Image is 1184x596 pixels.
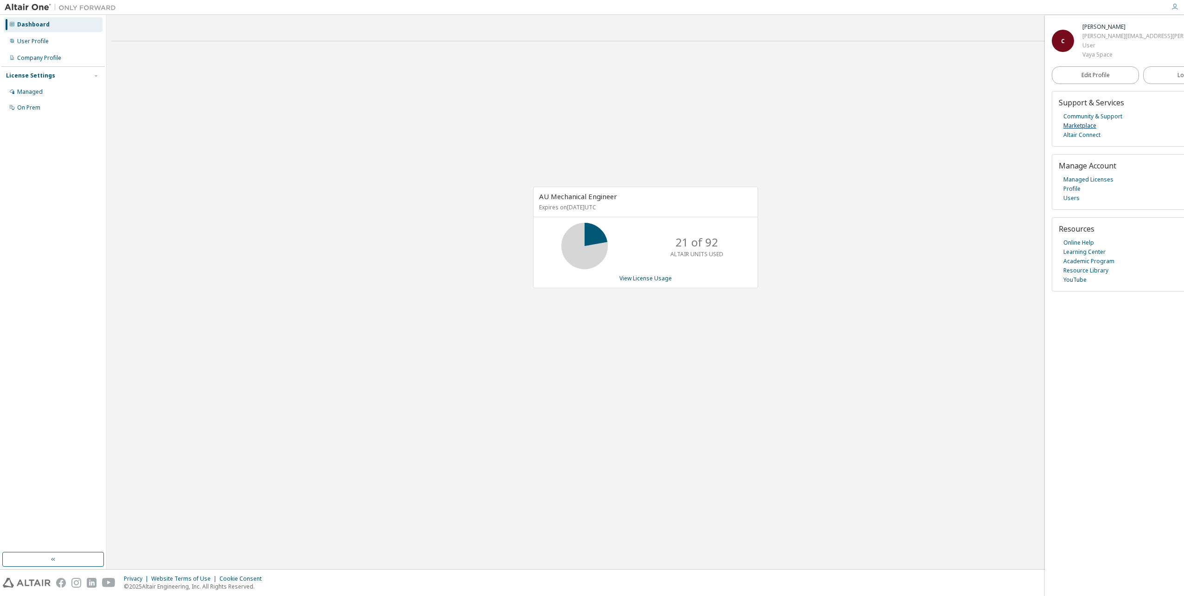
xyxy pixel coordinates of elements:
[1063,112,1122,121] a: Community & Support
[1052,66,1139,84] a: Edit Profile
[151,575,219,583] div: Website Terms of Use
[17,88,43,96] div: Managed
[71,578,81,588] img: instagram.svg
[1081,71,1110,79] span: Edit Profile
[5,3,121,12] img: Altair One
[539,192,617,201] span: AU Mechanical Engineer
[1063,257,1114,266] a: Academic Program
[670,250,723,258] p: ALTAIR UNITS USED
[1059,97,1124,108] span: Support & Services
[1063,130,1100,140] a: Altair Connect
[1059,161,1116,171] span: Manage Account
[56,578,66,588] img: facebook.svg
[539,203,750,211] p: Expires on [DATE] UTC
[87,578,97,588] img: linkedin.svg
[17,104,40,111] div: On Prem
[3,578,51,588] img: altair_logo.svg
[124,583,267,590] p: © 2025 Altair Engineering, Inc. All Rights Reserved.
[619,274,672,282] a: View License Usage
[1063,194,1080,203] a: Users
[1063,121,1096,130] a: Marketplace
[676,234,718,250] p: 21 of 92
[17,21,50,28] div: Dashboard
[17,38,49,45] div: User Profile
[124,575,151,583] div: Privacy
[1063,275,1087,285] a: YouTube
[17,54,61,62] div: Company Profile
[102,578,116,588] img: youtube.svg
[1063,238,1094,247] a: Online Help
[1063,175,1113,184] a: Managed Licenses
[1059,224,1094,234] span: Resources
[219,575,267,583] div: Cookie Consent
[1063,266,1108,275] a: Resource Library
[1063,247,1106,257] a: Learning Center
[1061,37,1065,45] span: C
[1063,184,1081,194] a: Profile
[6,72,55,79] div: License Settings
